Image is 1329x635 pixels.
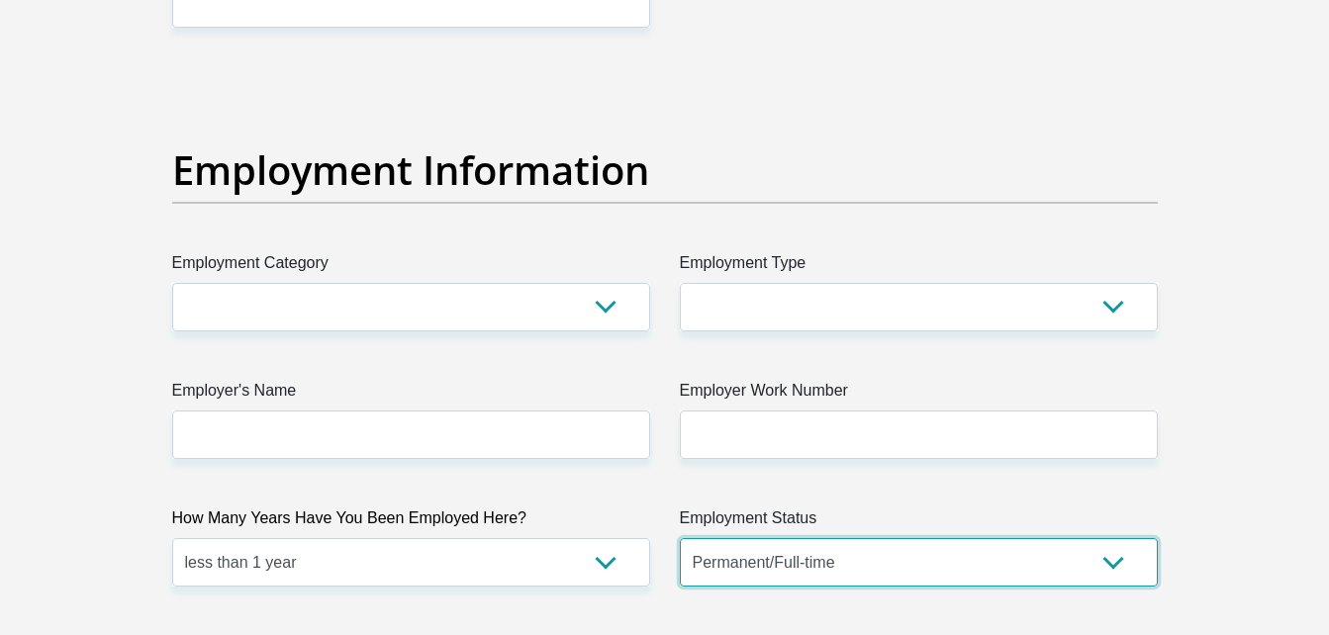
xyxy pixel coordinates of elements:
input: Employer's Name [172,410,650,459]
label: Employment Status [680,506,1158,538]
h2: Employment Information [172,146,1158,194]
label: Employer's Name [172,379,650,410]
label: How Many Years Have You Been Employed Here? [172,506,650,538]
label: Employment Type [680,251,1158,283]
label: Employment Category [172,251,650,283]
input: Employer Work Number [680,410,1158,459]
label: Employer Work Number [680,379,1158,410]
